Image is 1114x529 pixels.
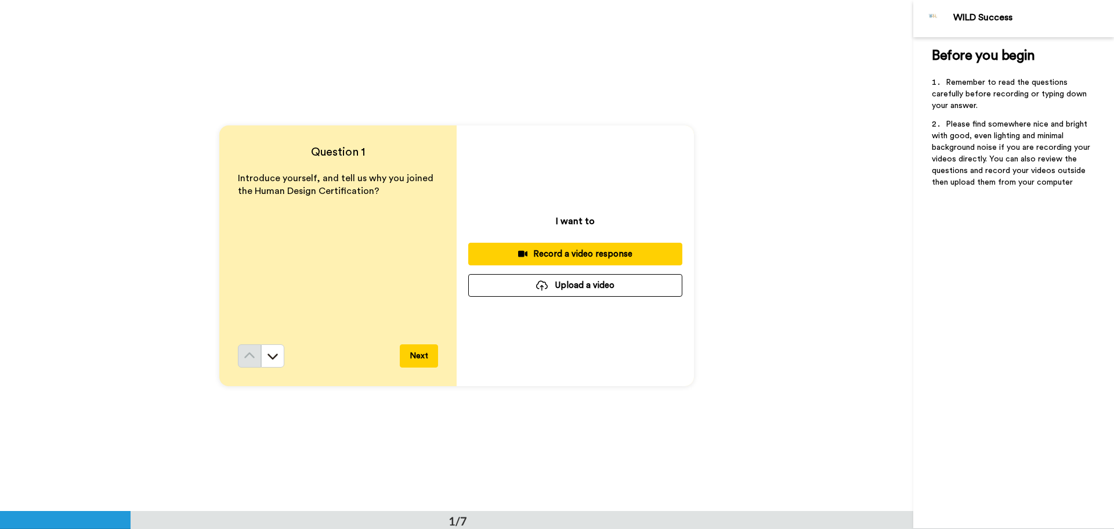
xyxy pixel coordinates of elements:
[468,274,682,297] button: Upload a video
[932,78,1089,110] span: Remember to read the questions carefully before recording or typing down your answer.
[920,5,947,33] img: Profile Image
[478,248,673,260] div: Record a video response
[400,344,438,368] button: Next
[468,243,682,265] button: Record a video response
[238,144,438,160] h4: Question 1
[953,12,1113,23] div: WILD Success
[238,174,436,196] span: Introduce yourself, and tell us why you joined the Human Design Certification?
[556,214,595,228] p: I want to
[932,49,1035,63] span: Before you begin
[932,120,1093,186] span: Please find somewhere nice and bright with good, even lighting and minimal background noise if yo...
[430,513,486,529] div: 1/7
